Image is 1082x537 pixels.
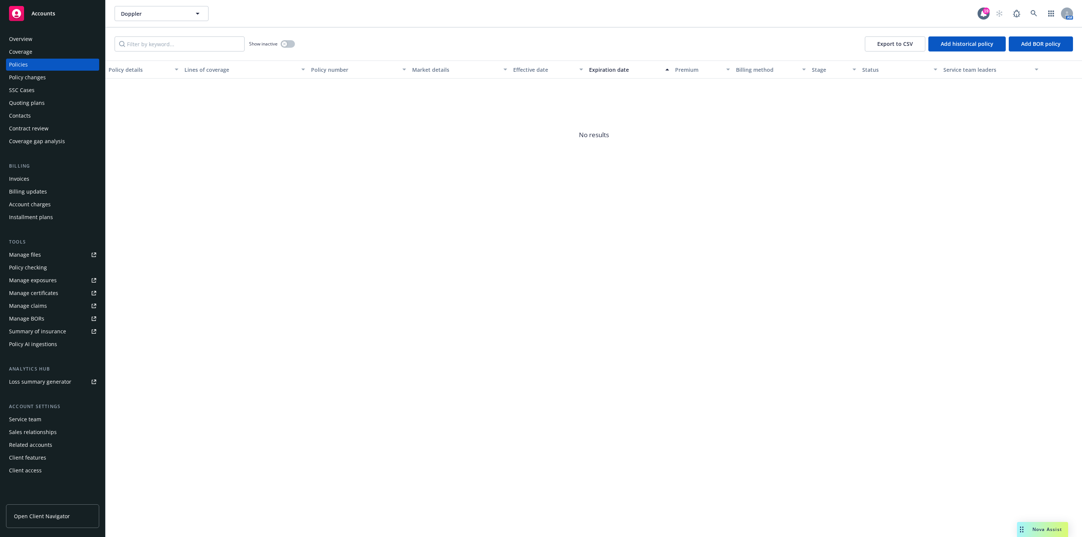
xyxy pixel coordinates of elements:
[184,66,297,74] div: Lines of coverage
[106,61,181,79] button: Policy details
[6,123,99,135] a: Contract review
[6,3,99,24] a: Accounts
[983,8,990,14] div: 19
[6,376,99,388] a: Loss summary generator
[9,198,51,210] div: Account charges
[736,66,798,74] div: Billing method
[6,59,99,71] a: Policies
[9,84,35,96] div: SSC Cases
[115,36,245,51] input: Filter by keyword...
[6,97,99,109] a: Quoting plans
[940,61,1041,79] button: Service team leaders
[941,40,993,47] span: Add historical policy
[877,40,913,47] span: Export to CSV
[6,173,99,185] a: Invoices
[9,135,65,147] div: Coverage gap analysis
[6,71,99,83] a: Policy changes
[9,186,47,198] div: Billing updates
[9,413,41,425] div: Service team
[513,66,575,74] div: Effective date
[859,61,940,79] button: Status
[32,11,55,17] span: Accounts
[6,300,99,312] a: Manage claims
[1044,6,1059,21] a: Switch app
[6,403,99,410] div: Account settings
[9,452,46,464] div: Client features
[6,439,99,451] a: Related accounts
[6,338,99,350] a: Policy AI ingestions
[865,36,925,51] button: Export to CSV
[6,110,99,122] a: Contacts
[1032,526,1062,532] span: Nova Assist
[311,66,398,74] div: Policy number
[9,33,32,45] div: Overview
[672,61,733,79] button: Premium
[9,262,47,274] div: Policy checking
[6,287,99,299] a: Manage certificates
[181,61,308,79] button: Lines of coverage
[943,66,1030,74] div: Service team leaders
[9,97,45,109] div: Quoting plans
[809,61,860,79] button: Stage
[1026,6,1041,21] a: Search
[6,211,99,223] a: Installment plans
[9,173,29,185] div: Invoices
[115,6,209,21] button: Doppler
[6,135,99,147] a: Coverage gap analysis
[1017,522,1026,537] div: Drag to move
[249,41,278,47] span: Show inactive
[9,313,44,325] div: Manage BORs
[9,274,57,286] div: Manage exposures
[1017,522,1068,537] button: Nova Assist
[121,10,186,18] span: Doppler
[6,238,99,246] div: Tools
[9,211,53,223] div: Installment plans
[6,313,99,325] a: Manage BORs
[6,84,99,96] a: SSC Cases
[928,36,1006,51] button: Add historical policy
[14,512,70,520] span: Open Client Navigator
[9,110,31,122] div: Contacts
[6,325,99,337] a: Summary of insurance
[9,325,66,337] div: Summary of insurance
[6,46,99,58] a: Coverage
[9,464,42,476] div: Client access
[106,79,1082,191] span: No results
[1009,36,1073,51] button: Add BOR policy
[9,123,48,135] div: Contract review
[9,376,71,388] div: Loss summary generator
[9,59,28,71] div: Policies
[6,426,99,438] a: Sales relationships
[6,413,99,425] a: Service team
[733,61,809,79] button: Billing method
[409,61,510,79] button: Market details
[6,365,99,373] div: Analytics hub
[992,6,1007,21] a: Start snowing
[9,439,52,451] div: Related accounts
[9,338,57,350] div: Policy AI ingestions
[6,198,99,210] a: Account charges
[9,300,47,312] div: Manage claims
[6,162,99,170] div: Billing
[812,66,848,74] div: Stage
[586,61,672,79] button: Expiration date
[6,33,99,45] a: Overview
[510,61,586,79] button: Effective date
[6,464,99,476] a: Client access
[6,274,99,286] a: Manage exposures
[9,46,32,58] div: Coverage
[1021,40,1061,47] span: Add BOR policy
[9,71,46,83] div: Policy changes
[9,426,57,438] div: Sales relationships
[412,66,499,74] div: Market details
[6,249,99,261] a: Manage files
[109,66,170,74] div: Policy details
[9,249,41,261] div: Manage files
[862,66,929,74] div: Status
[6,452,99,464] a: Client features
[308,61,409,79] button: Policy number
[6,186,99,198] a: Billing updates
[589,66,661,74] div: Expiration date
[1009,6,1024,21] a: Report a Bug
